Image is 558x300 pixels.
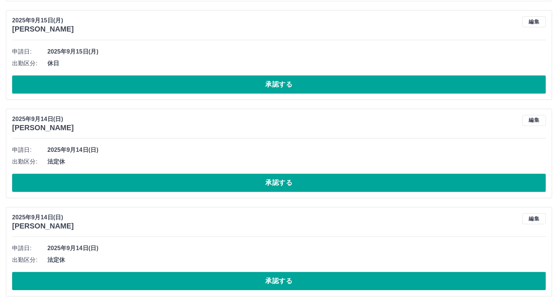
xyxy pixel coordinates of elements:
[12,213,74,222] p: 2025年9月14日(日)
[12,272,546,290] button: 承認する
[47,47,546,56] span: 2025年9月15日(月)
[12,124,74,132] h3: [PERSON_NAME]
[47,244,546,253] span: 2025年9月14日(日)
[47,256,546,264] span: 法定休
[12,115,74,124] p: 2025年9月14日(日)
[12,75,546,94] button: 承認する
[522,213,546,224] button: 編集
[47,59,546,68] span: 休日
[12,16,74,25] p: 2025年9月15日(月)
[12,47,47,56] span: 申請日:
[522,16,546,27] button: 編集
[12,256,47,264] span: 出勤区分:
[12,25,74,33] h3: [PERSON_NAME]
[47,146,546,154] span: 2025年9月14日(日)
[12,157,47,166] span: 出勤区分:
[12,222,74,230] h3: [PERSON_NAME]
[12,173,546,192] button: 承認する
[12,59,47,68] span: 出勤区分:
[47,157,546,166] span: 法定休
[12,146,47,154] span: 申請日:
[12,244,47,253] span: 申請日:
[522,115,546,126] button: 編集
